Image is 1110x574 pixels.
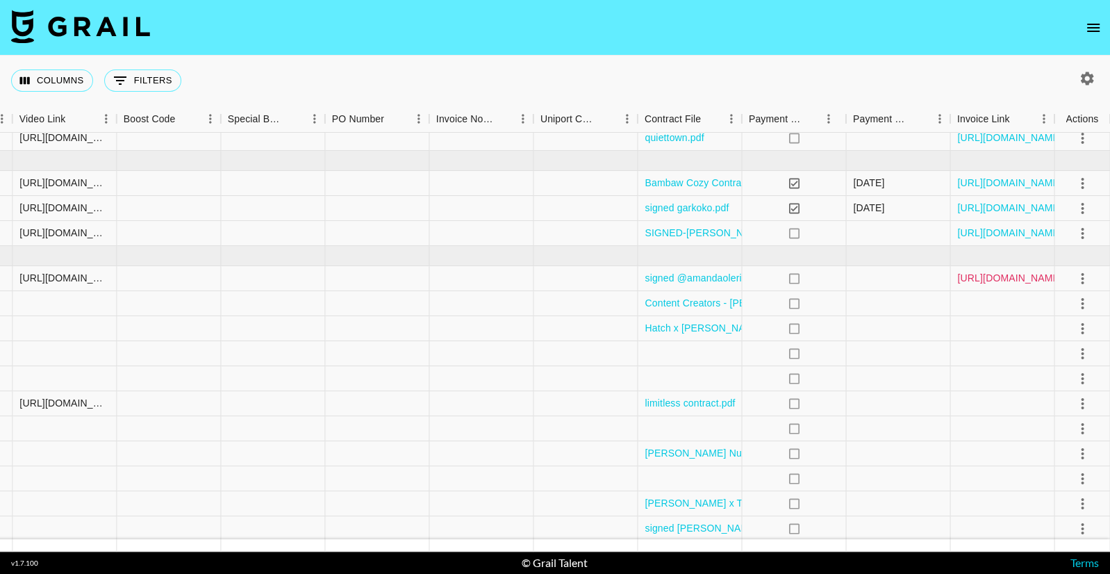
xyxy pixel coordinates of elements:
a: signed garkoko.pdf [645,201,729,215]
button: select merge strategy [1070,222,1094,245]
div: https://www.instagram.com/reel/DMYnJMHJ0pW/ [19,226,109,240]
a: Content Creators - [PERSON_NAME]:brilliance signed.pdf [645,296,902,310]
button: Menu [1034,108,1054,129]
button: select merge strategy [1070,197,1094,220]
div: Payment Sent [749,106,803,133]
button: Menu [200,108,221,129]
div: Video Link [13,106,117,133]
div: Payment Sent Date [853,106,910,133]
div: https://www.instagram.com/reel/DN4Ssk3jCT4/?hl=en [19,176,109,190]
button: select merge strategy [1070,292,1094,315]
button: Menu [818,108,839,129]
button: Sort [175,109,194,129]
a: [PERSON_NAME] Nurtition_Amanda Oleri Contract.pdf [645,446,889,460]
a: limitless contract.pdf [645,396,735,410]
button: select merge strategy [1070,267,1094,290]
a: Terms [1070,556,1099,569]
button: select merge strategy [1070,392,1094,416]
button: select merge strategy [1070,492,1094,516]
div: Contract File [645,106,701,133]
a: Hatch x [PERSON_NAME].docx (1).pdf [645,321,818,335]
button: Sort [65,109,85,129]
button: select merge strategy [1070,367,1094,391]
button: select merge strategy [1070,317,1094,341]
div: Actions [1054,106,1110,133]
div: Uniport Contact Email [533,106,638,133]
a: SIGNED-[PERSON_NAME] INFLUENCER AGREEMENT (1) (1).pdf [645,226,945,240]
a: [URL][DOMAIN_NAME] [957,131,1062,145]
a: signed [PERSON_NAME] Timeline Longevity, Inc. - Collaboration Agreement 2025.pdf [645,521,1024,535]
button: select merge strategy [1070,467,1094,491]
button: Menu [96,108,117,129]
div: Invoice Link [957,106,1010,133]
button: Sort [701,109,720,129]
button: Show filters [104,69,181,92]
button: Menu [721,108,742,129]
button: Sort [910,109,929,129]
div: PO Number [325,106,429,133]
div: 9/5/2025 [853,201,884,215]
img: Grail Talent [11,10,150,43]
div: v 1.7.100 [11,559,38,568]
div: Invoice Notes [436,106,493,133]
div: Special Booking Type [221,106,325,133]
button: Menu [617,108,638,129]
a: [PERSON_NAME] x Thrive Market TikTok Campaign Sheet #1 09.2025 (2).pdf [645,496,989,510]
div: 9/6/2025 [853,176,884,190]
a: [URL][DOMAIN_NAME] [957,271,1062,285]
button: Sort [597,109,617,129]
div: Special Booking Type [228,106,285,133]
button: select merge strategy [1070,442,1094,466]
div: Contract File [638,106,742,133]
button: Menu [929,108,950,129]
button: select merge strategy [1070,126,1094,150]
button: Menu [408,108,429,129]
div: Uniport Contact Email [540,106,597,133]
div: PO Number [332,106,384,133]
button: Select columns [11,69,93,92]
button: Sort [384,109,404,129]
div: Invoice Notes [429,106,533,133]
button: Sort [493,109,513,129]
button: Sort [1010,109,1029,129]
a: [URL][DOMAIN_NAME] [957,226,1062,240]
div: Boost Code [117,106,221,133]
button: select merge strategy [1070,172,1094,195]
div: Video Link [19,106,66,133]
div: https://www.instagram.com/p/DMSqazCs_1M/?hl=en [19,131,109,145]
button: select merge strategy [1070,517,1094,541]
a: quiettown.pdf [645,131,704,145]
div: https://www.tiktok.com/@kenziehoffmann/video/7547860196358393102 [19,396,109,410]
a: [URL][DOMAIN_NAME] [957,176,1062,190]
div: Boost Code [124,106,176,133]
div: Payment Sent [742,106,846,133]
button: Menu [304,108,325,129]
div: Actions [1066,106,1098,133]
div: Payment Sent Date [846,106,950,133]
button: Menu [513,108,533,129]
div: https://www.instagram.com/stories/direct/3717275615155031274_1546775036?hl=en [19,271,109,285]
a: Bambaw Cozy Contract-sgned (1).pdf [645,176,811,190]
button: open drawer [1079,14,1107,42]
a: signed @amandaoleri x Everyday Dose Influencer Agreement [DATE] (1) (1).pdf [645,271,997,285]
div: © Grail Talent [522,556,588,570]
button: select merge strategy [1070,342,1094,366]
button: Sort [803,109,822,129]
button: Sort [285,109,304,129]
button: select merge strategy [1070,417,1094,441]
div: https://www.instagram.com/reel/DNTlcZ2St7C/?utm_source=ig_web_copy_link&igsh=MzRlODBiNWFlZA== [19,201,109,215]
div: Invoice Link [950,106,1054,133]
a: [URL][DOMAIN_NAME] [957,201,1062,215]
